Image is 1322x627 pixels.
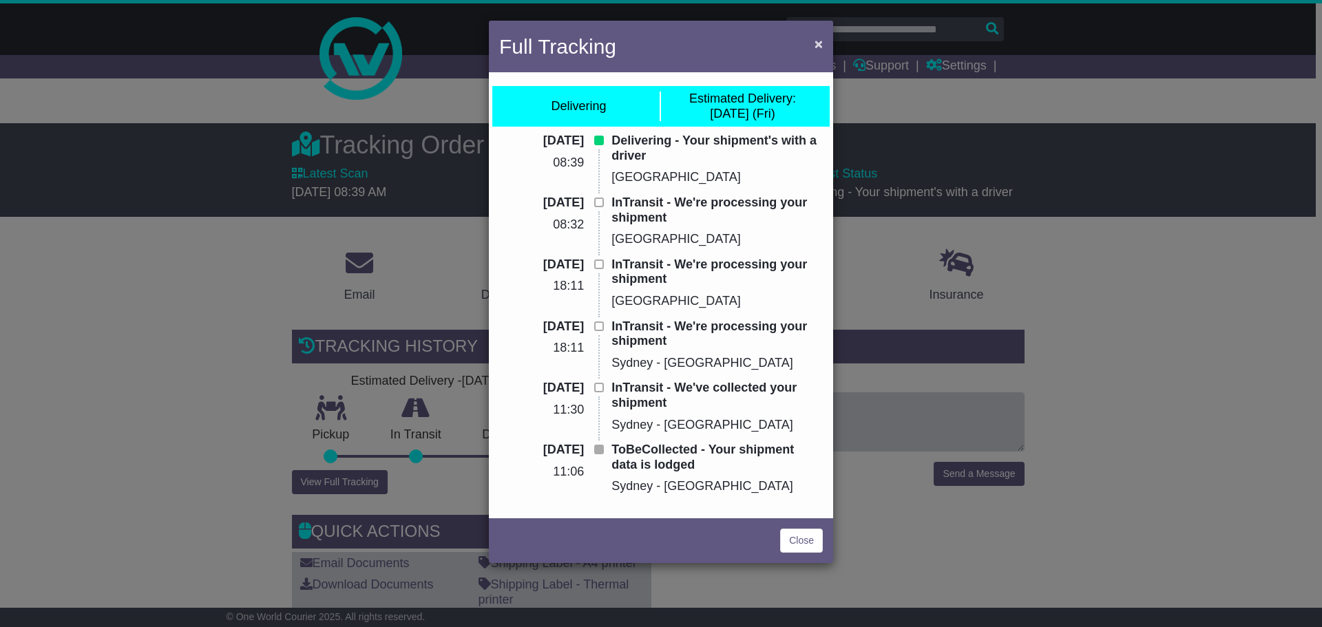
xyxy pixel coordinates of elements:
[499,465,584,480] p: 11:06
[611,418,823,433] p: Sydney - [GEOGRAPHIC_DATA]
[499,443,584,458] p: [DATE]
[689,92,796,105] span: Estimated Delivery:
[611,170,823,185] p: [GEOGRAPHIC_DATA]
[499,403,584,418] p: 11:30
[499,341,584,356] p: 18:11
[808,30,830,58] button: Close
[611,134,823,163] p: Delivering - Your shipment's with a driver
[499,156,584,171] p: 08:39
[689,92,796,121] div: [DATE] (Fri)
[611,356,823,371] p: Sydney - [GEOGRAPHIC_DATA]
[611,257,823,287] p: InTransit - We're processing your shipment
[499,195,584,211] p: [DATE]
[551,99,606,114] div: Delivering
[611,195,823,225] p: InTransit - We're processing your shipment
[499,217,584,233] p: 08:32
[499,257,584,273] p: [DATE]
[780,529,823,553] a: Close
[499,31,616,62] h4: Full Tracking
[611,381,823,410] p: InTransit - We've collected your shipment
[611,443,823,472] p: ToBeCollected - Your shipment data is lodged
[611,319,823,349] p: InTransit - We're processing your shipment
[499,134,584,149] p: [DATE]
[611,479,823,494] p: Sydney - [GEOGRAPHIC_DATA]
[611,232,823,247] p: [GEOGRAPHIC_DATA]
[499,319,584,334] p: [DATE]
[499,279,584,294] p: 18:11
[611,294,823,309] p: [GEOGRAPHIC_DATA]
[499,381,584,396] p: [DATE]
[815,36,823,52] span: ×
